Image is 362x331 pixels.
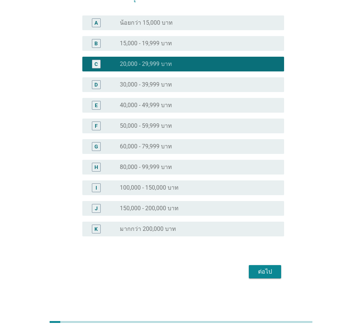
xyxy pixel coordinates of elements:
[94,225,98,233] div: K
[120,81,172,88] label: 30,000 - 39,999 บาท
[94,142,98,150] div: G
[95,101,98,109] div: E
[96,184,97,191] div: I
[120,19,173,27] label: น้อยกว่า 15,000 บาท
[94,81,98,88] div: D
[120,163,172,171] label: 80,000 - 99,999 บาท
[94,163,98,171] div: H
[120,60,172,68] label: 20,000 - 29,999 บาท
[120,225,176,233] label: มากกว่า 200,000 บาท
[94,39,98,47] div: B
[120,205,179,212] label: 150,000 - 200,000 บาท
[120,143,172,150] label: 60,000 - 79,999 บาท
[120,184,179,191] label: 100,000 - 150,000 บาท
[120,122,172,130] label: 50,000 - 59,999 บาท
[94,60,98,68] div: C
[120,102,172,109] label: 40,000 - 49,999 บาท
[249,265,281,278] button: ต่อไป
[120,40,172,47] label: 15,000 - 19,999 บาท
[94,19,98,27] div: A
[95,122,98,130] div: F
[95,204,98,212] div: J
[255,267,275,276] div: ต่อไป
